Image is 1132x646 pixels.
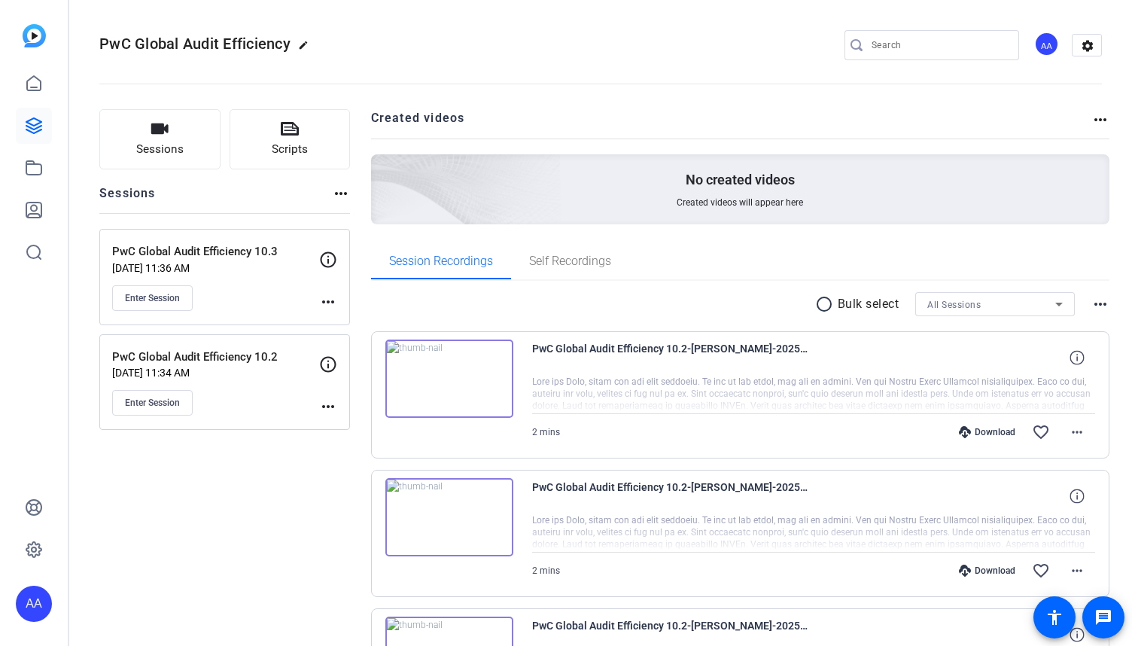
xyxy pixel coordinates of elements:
[298,40,316,58] mat-icon: edit
[532,478,811,514] span: PwC Global Audit Efficiency 10.2-[PERSON_NAME]-2025-10-02-11-28-40-658-0
[1091,111,1109,129] mat-icon: more_horiz
[136,141,184,158] span: Sessions
[1094,608,1112,626] mat-icon: message
[230,109,351,169] button: Scripts
[532,565,560,576] span: 2 mins
[23,24,46,47] img: blue-gradient.svg
[532,340,811,376] span: PwC Global Audit Efficiency 10.2-[PERSON_NAME]-2025-10-02-11-31-21-410-0
[112,262,319,274] p: [DATE] 11:36 AM
[319,398,337,416] mat-icon: more_horiz
[332,184,350,203] mat-icon: more_horiz
[1068,562,1086,580] mat-icon: more_horiz
[1032,562,1050,580] mat-icon: favorite_border
[371,109,1092,139] h2: Created videos
[385,340,513,418] img: thumb-nail
[99,35,291,53] span: PwC Global Audit Efficiency
[16,586,52,622] div: AA
[677,197,803,209] span: Created videos will appear here
[112,367,319,379] p: [DATE] 11:34 AM
[319,293,337,311] mat-icon: more_horiz
[532,427,560,437] span: 2 mins
[389,255,493,267] span: Session Recordings
[1045,608,1064,626] mat-icon: accessibility
[202,5,561,332] img: Creted videos background
[1034,32,1059,56] div: AA
[1034,32,1060,58] ngx-avatar: Adam Ahmed
[112,243,319,261] p: PwC Global Audit Efficiency 10.3
[1068,423,1086,441] mat-icon: more_horiz
[951,565,1023,577] div: Download
[99,109,221,169] button: Sessions
[927,300,981,310] span: All Sessions
[1073,35,1103,57] mat-icon: settings
[951,426,1023,438] div: Download
[112,285,193,311] button: Enter Session
[1032,423,1050,441] mat-icon: favorite_border
[112,390,193,416] button: Enter Session
[815,295,838,313] mat-icon: radio_button_unchecked
[112,349,319,366] p: PwC Global Audit Efficiency 10.2
[686,171,795,189] p: No created videos
[1091,295,1109,313] mat-icon: more_horiz
[272,141,308,158] span: Scripts
[125,397,180,409] span: Enter Session
[125,292,180,304] span: Enter Session
[99,184,156,213] h2: Sessions
[385,478,513,556] img: thumb-nail
[872,36,1007,54] input: Search
[529,255,611,267] span: Self Recordings
[838,295,899,313] p: Bulk select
